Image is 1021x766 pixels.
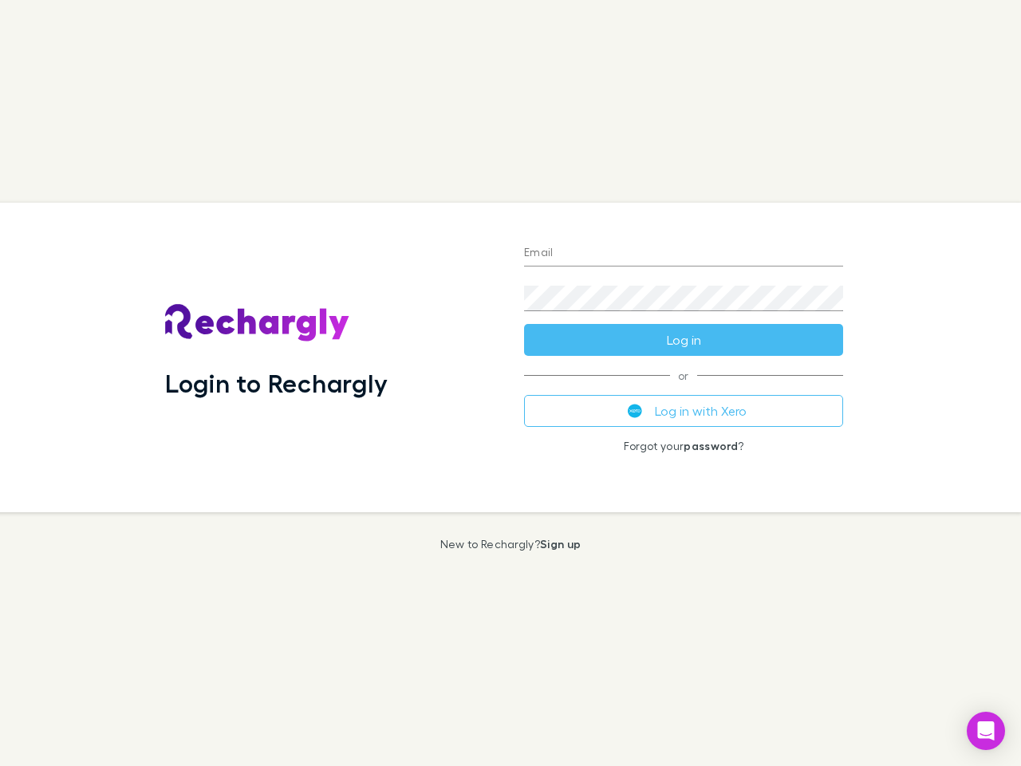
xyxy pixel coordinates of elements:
p: New to Rechargly? [440,538,581,551]
img: Rechargly's Logo [165,304,350,342]
a: Sign up [540,537,581,551]
h1: Login to Rechargly [165,368,388,398]
a: password [684,439,738,452]
div: Open Intercom Messenger [967,712,1005,750]
p: Forgot your ? [524,440,843,452]
span: or [524,375,843,376]
img: Xero's logo [628,404,642,418]
button: Log in with Xero [524,395,843,427]
button: Log in [524,324,843,356]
